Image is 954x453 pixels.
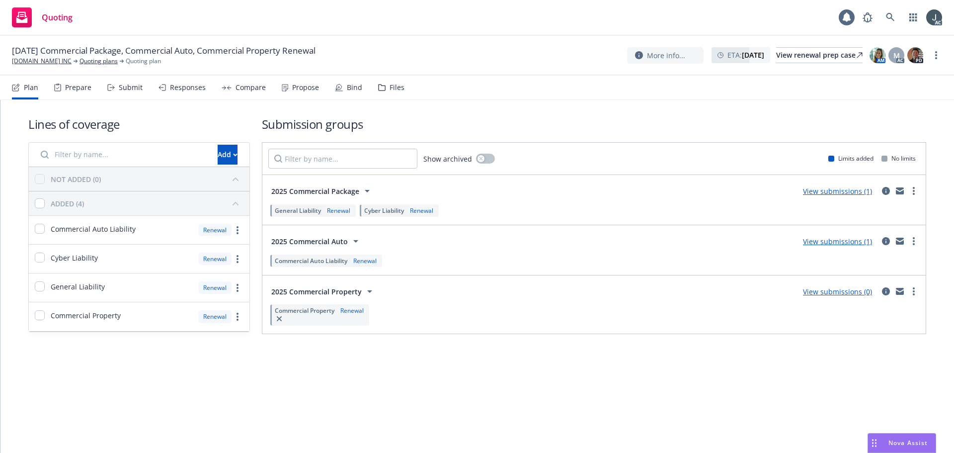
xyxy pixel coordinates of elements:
div: Prepare [65,84,91,91]
div: Responses [170,84,206,91]
div: Limits added [828,154,874,163]
span: M [893,50,900,61]
div: Plan [24,84,38,91]
input: Filter by name... [268,149,417,169]
div: Submit [119,84,143,91]
input: Filter by name... [35,145,212,165]
a: View renewal prep case [776,47,863,63]
a: more [232,224,243,236]
span: General Liability [275,206,321,215]
div: No limits [881,154,916,163]
button: More info... [627,47,704,64]
a: mail [894,185,906,197]
a: Quoting [8,3,77,31]
div: Renewal [325,206,352,215]
strong: [DATE] [742,50,764,60]
a: Search [880,7,900,27]
span: More info... [647,50,685,61]
div: Compare [236,84,266,91]
img: photo [870,47,885,63]
a: mail [894,235,906,247]
a: more [232,253,243,265]
a: more [930,49,942,61]
a: [DOMAIN_NAME] INC [12,57,72,66]
button: Add [218,145,238,165]
h1: Submission groups [262,116,926,132]
div: Propose [292,84,319,91]
h1: Lines of coverage [28,116,250,132]
div: Renewal [198,310,232,323]
span: General Liability [51,281,105,292]
a: Switch app [903,7,923,27]
a: more [908,235,920,247]
a: Report a Bug [858,7,877,27]
div: ADDED (4) [51,198,84,209]
a: circleInformation [880,185,892,197]
div: Renewal [198,281,232,294]
a: more [232,311,243,323]
button: Nova Assist [868,433,936,453]
span: ETA : [727,50,764,60]
a: more [908,285,920,297]
div: Renewal [408,206,435,215]
span: Commercial Auto Liability [275,257,347,265]
span: Show archived [423,154,472,164]
span: Commercial Auto Liability [51,224,136,234]
div: Renewal [198,253,232,265]
a: more [908,185,920,197]
span: [DATE] Commercial Package, Commercial Auto, Commercial Property Renewal [12,45,316,57]
button: 2025 Commercial Package [268,181,376,201]
span: 2025 Commercial Property [271,286,362,297]
span: Commercial Property [51,310,121,321]
span: Commercial Property [275,306,334,315]
span: Cyber Liability [364,206,404,215]
div: Renewal [198,224,232,236]
a: circleInformation [880,285,892,297]
div: Renewal [351,257,379,265]
div: Add [218,145,238,164]
a: View submissions (0) [803,287,872,296]
div: Drag to move [868,434,880,453]
a: View submissions (1) [803,186,872,196]
div: Files [390,84,404,91]
div: View renewal prep case [776,48,863,63]
img: photo [926,9,942,25]
a: View submissions (1) [803,237,872,246]
span: 2025 Commercial Auto [271,236,348,247]
span: Quoting [42,13,73,21]
div: NOT ADDED (0) [51,174,101,184]
a: more [232,282,243,294]
span: 2025 Commercial Package [271,186,359,196]
button: NOT ADDED (0) [51,171,243,187]
img: photo [907,47,923,63]
span: Cyber Liability [51,253,98,263]
a: circleInformation [880,235,892,247]
button: 2025 Commercial Auto [268,231,365,251]
span: Quoting plan [126,57,161,66]
span: Nova Assist [888,439,928,447]
div: Bind [347,84,362,91]
a: Quoting plans [79,57,118,66]
div: Renewal [338,306,366,315]
button: 2025 Commercial Property [268,281,379,301]
button: ADDED (4) [51,195,243,211]
a: mail [894,285,906,297]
